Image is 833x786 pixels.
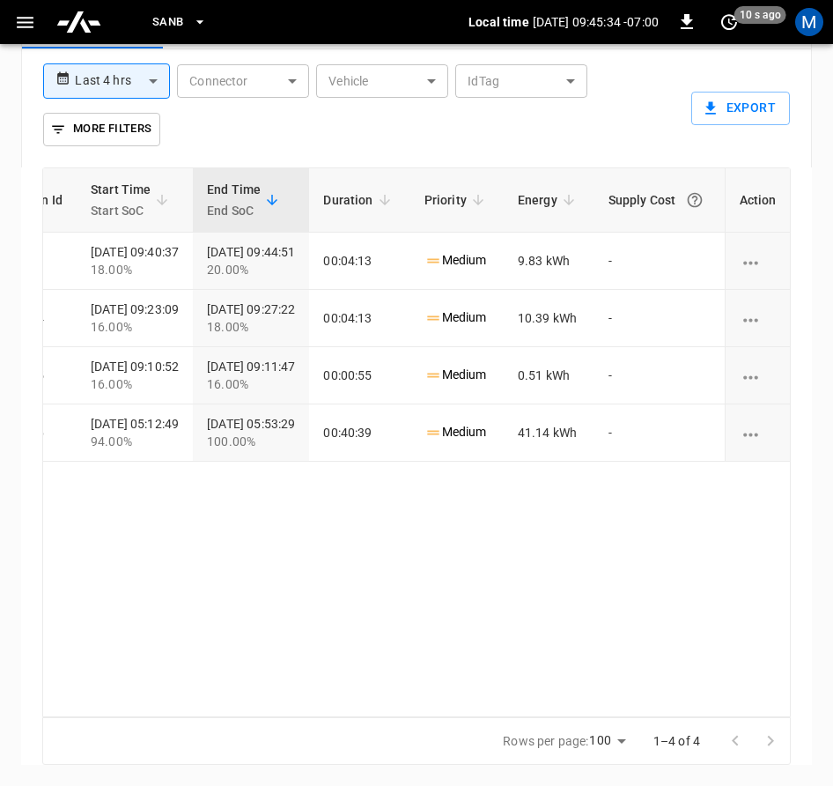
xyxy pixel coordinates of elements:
[533,13,659,31] p: [DATE] 09:45:34 -07:00
[309,347,409,404] td: 00:00:55
[424,189,490,211] span: Priority
[207,200,261,221] p: End SoC
[424,423,487,441] p: Medium
[152,12,184,33] span: SanB
[795,8,823,36] div: profile-icon
[739,424,776,441] div: charging session options
[504,233,594,290] td: 9.83 kWh
[691,92,790,125] button: Export
[91,300,179,336] div: [DATE] 09:23:09
[424,366,487,384] p: Medium
[504,404,594,462] td: 41.14 kWh
[424,251,487,270] p: Medium
[43,113,160,146] button: More Filters
[42,167,791,717] div: sessions table
[145,5,214,40] button: SanB
[207,375,295,393] div: 16.00%
[55,5,102,39] img: ampcontrol.io logo
[594,233,725,290] td: -
[207,261,295,278] div: 20.00%
[91,261,179,278] div: 18.00%
[91,375,179,393] div: 16.00%
[594,347,725,404] td: -
[91,243,179,278] div: [DATE] 09:40:37
[207,243,295,278] div: [DATE] 09:44:51
[594,404,725,462] td: -
[589,728,631,753] div: 100
[91,179,174,221] span: Start TimeStart SoC
[91,179,151,221] div: Start Time
[739,309,776,327] div: charging session options
[715,8,743,36] button: set refresh interval
[679,184,711,216] button: The cost of your charging session based on your supply rates
[739,367,776,384] div: charging session options
[734,6,786,24] span: 10 s ago
[503,732,588,750] p: Rows per page:
[91,200,151,221] p: Start SoC
[594,290,725,347] td: -
[75,64,170,98] div: Last 4 hrs
[518,189,580,211] span: Energy
[323,189,395,211] span: Duration
[91,358,179,393] div: [DATE] 09:10:52
[207,179,261,221] div: End Time
[504,290,594,347] td: 10.39 kWh
[91,433,179,450] div: 94.00%
[504,347,594,404] td: 0.51 kWh
[91,415,179,450] div: [DATE] 05:12:49
[207,358,295,393] div: [DATE] 09:11:47
[468,13,529,31] p: Local time
[653,732,700,750] p: 1–4 of 4
[608,184,711,216] div: Supply Cost
[739,252,776,270] div: charging session options
[207,433,295,450] div: 100.00%
[309,290,409,347] td: 00:04:13
[309,233,409,290] td: 00:04:13
[91,318,179,336] div: 16.00%
[424,308,487,327] p: Medium
[207,300,295,336] div: [DATE] 09:27:22
[207,179,284,221] span: End TimeEnd SoC
[724,168,790,233] th: Action
[309,404,409,462] td: 00:40:39
[207,415,295,450] div: [DATE] 05:53:29
[207,318,295,336] div: 18.00%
